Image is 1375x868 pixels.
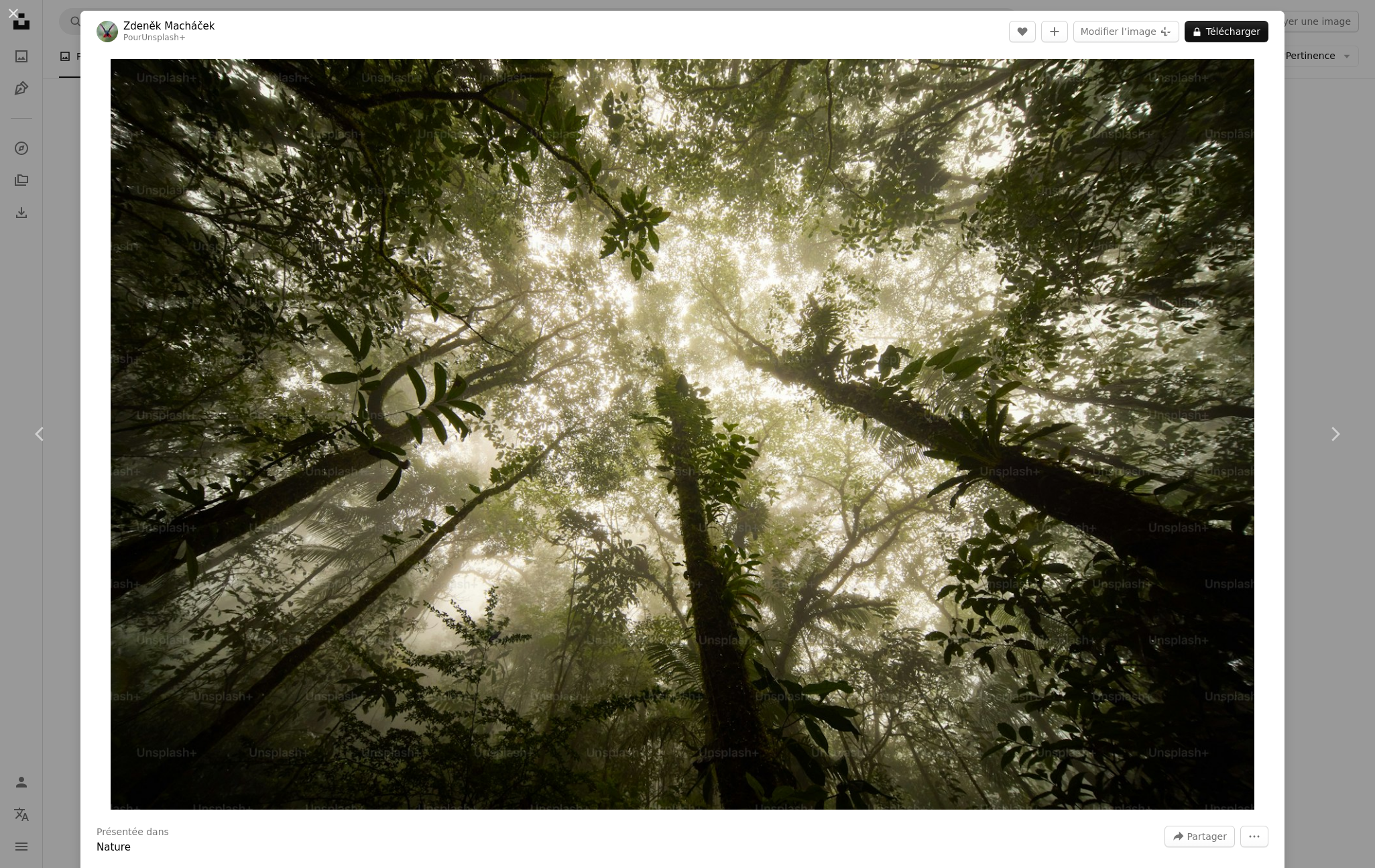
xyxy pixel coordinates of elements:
button: Ajouter à la collection [1041,21,1068,42]
button: Plus d’actions [1240,826,1268,847]
div: Pour [123,33,215,44]
a: Unsplash+ [141,33,186,42]
button: Partager cette image [1164,826,1235,847]
button: Télécharger [1185,21,1268,42]
a: Nature [97,841,131,853]
button: Zoom sur cette image [111,59,1254,810]
a: Zdeněk Macháček [123,19,215,33]
img: Une forêt remplie de grands arbres [111,59,1254,810]
button: J’aime [1009,21,1036,42]
h3: Présentée dans [97,826,169,839]
button: Modifier l’image [1073,21,1179,42]
span: Partager [1187,826,1227,847]
a: Suivant [1295,370,1375,498]
img: Accéder au profil de Zdeněk Macháček [97,21,118,42]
